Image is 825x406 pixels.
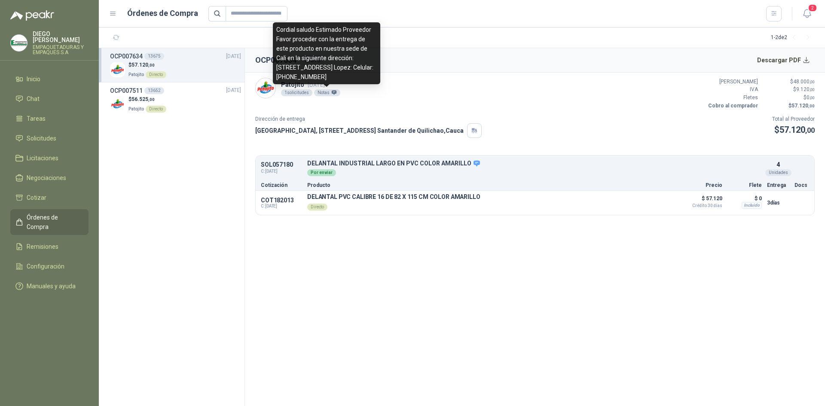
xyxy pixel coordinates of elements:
[146,106,166,113] div: Directo
[144,53,164,60] div: 13675
[27,213,80,232] span: Órdenes de Compra
[11,35,27,51] img: Company Logo
[110,52,241,79] a: OCP00763413675[DATE] Company Logo$57.120,00PatojitoDirecto
[27,281,76,291] span: Manuales y ayuda
[767,183,789,188] p: Entrega
[27,173,66,183] span: Negociaciones
[793,79,815,85] span: 48.000
[261,197,302,204] p: COT182013
[307,193,480,200] p: DELANTAL PVC CALIBRE 16 DE 82 X 115 CM COLOR AMARILLO
[679,193,722,208] p: $ 57.120
[27,114,46,123] span: Tareas
[255,115,482,123] p: Dirección de entrega
[261,168,302,175] span: C: [DATE]
[679,204,722,208] span: Crédito 30 días
[27,193,46,202] span: Cotizar
[779,125,815,135] span: 57.120
[776,160,780,169] p: 4
[10,10,54,21] img: Logo peakr
[307,169,336,176] div: Por enviar
[799,6,815,21] button: 2
[765,169,791,176] div: Unidades
[810,87,815,92] span: ,00
[10,150,89,166] a: Licitaciones
[261,204,302,209] span: C: [DATE]
[131,96,155,102] span: 56.525
[127,7,198,19] h1: Órdenes de Compra
[33,45,89,55] p: EMPAQUETADURAS Y EMPAQUES S.A
[307,204,327,211] div: Directo
[706,94,758,102] p: Fletes
[771,31,815,45] div: 1 - 2 de 2
[226,52,241,61] span: [DATE]
[27,134,56,143] span: Solicitudes
[27,242,58,251] span: Remisiones
[772,115,815,123] p: Total al Proveedor
[727,183,762,188] p: Flete
[752,52,815,69] button: Descargar PDF
[273,22,380,84] div: Cordial saludo Estimado Proveedor Favor proceder con la entrega de este producto en nuestra sede ...
[706,102,758,110] p: Cobro al comprador
[810,95,815,100] span: ,00
[791,103,815,109] span: 57.120
[110,86,143,95] h3: OCP007511
[763,102,815,110] p: $
[767,198,789,208] p: 3 días
[261,162,302,168] p: SOL057180
[110,97,125,112] img: Company Logo
[146,71,166,78] div: Directo
[706,85,758,94] p: IVA
[314,89,340,96] div: Notas
[128,72,144,77] span: Patojito
[256,78,275,98] img: Company Logo
[10,189,89,206] a: Cotizar
[144,87,164,94] div: 13652
[148,63,155,67] span: ,00
[763,85,815,94] p: $
[261,183,302,188] p: Cotización
[110,86,241,113] a: OCP00751113652[DATE] Company Logo$56.525,00PatojitoDirecto
[10,278,89,294] a: Manuales y ayuda
[110,52,143,61] h3: OCP007634
[10,71,89,87] a: Inicio
[128,95,166,104] p: $
[10,258,89,275] a: Configuración
[10,170,89,186] a: Negociaciones
[148,97,155,102] span: ,00
[10,130,89,147] a: Solicitudes
[763,78,815,86] p: $
[10,91,89,107] a: Chat
[807,95,815,101] span: 0
[10,209,89,235] a: Órdenes de Compra
[131,62,155,68] span: 57.120
[281,80,340,89] p: Patojito
[808,104,815,108] span: ,00
[794,183,809,188] p: Docs
[742,202,762,209] div: Incluido
[10,110,89,127] a: Tareas
[128,107,144,111] span: Patojito
[810,79,815,84] span: ,00
[27,153,58,163] span: Licitaciones
[307,160,762,168] p: DELANTAL INDUSTRIAL LARGO EN PVC COLOR AMARILLO
[27,74,40,84] span: Inicio
[33,31,89,43] p: DIEGO [PERSON_NAME]
[110,62,125,77] img: Company Logo
[226,86,241,95] span: [DATE]
[763,94,815,102] p: $
[27,94,40,104] span: Chat
[255,54,296,66] h2: OCP007634
[307,183,674,188] p: Producto
[10,238,89,255] a: Remisiones
[308,82,325,88] span: [DATE]
[706,78,758,86] p: [PERSON_NAME]
[255,126,464,135] p: [GEOGRAPHIC_DATA], [STREET_ADDRESS] Santander de Quilichao , Cauca
[805,126,815,134] span: ,00
[27,262,64,271] span: Configuración
[808,4,817,12] span: 2
[727,193,762,204] p: $ 0
[679,183,722,188] p: Precio
[281,89,312,96] div: 1 solicitudes
[128,61,166,69] p: $
[796,86,815,92] span: 9.120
